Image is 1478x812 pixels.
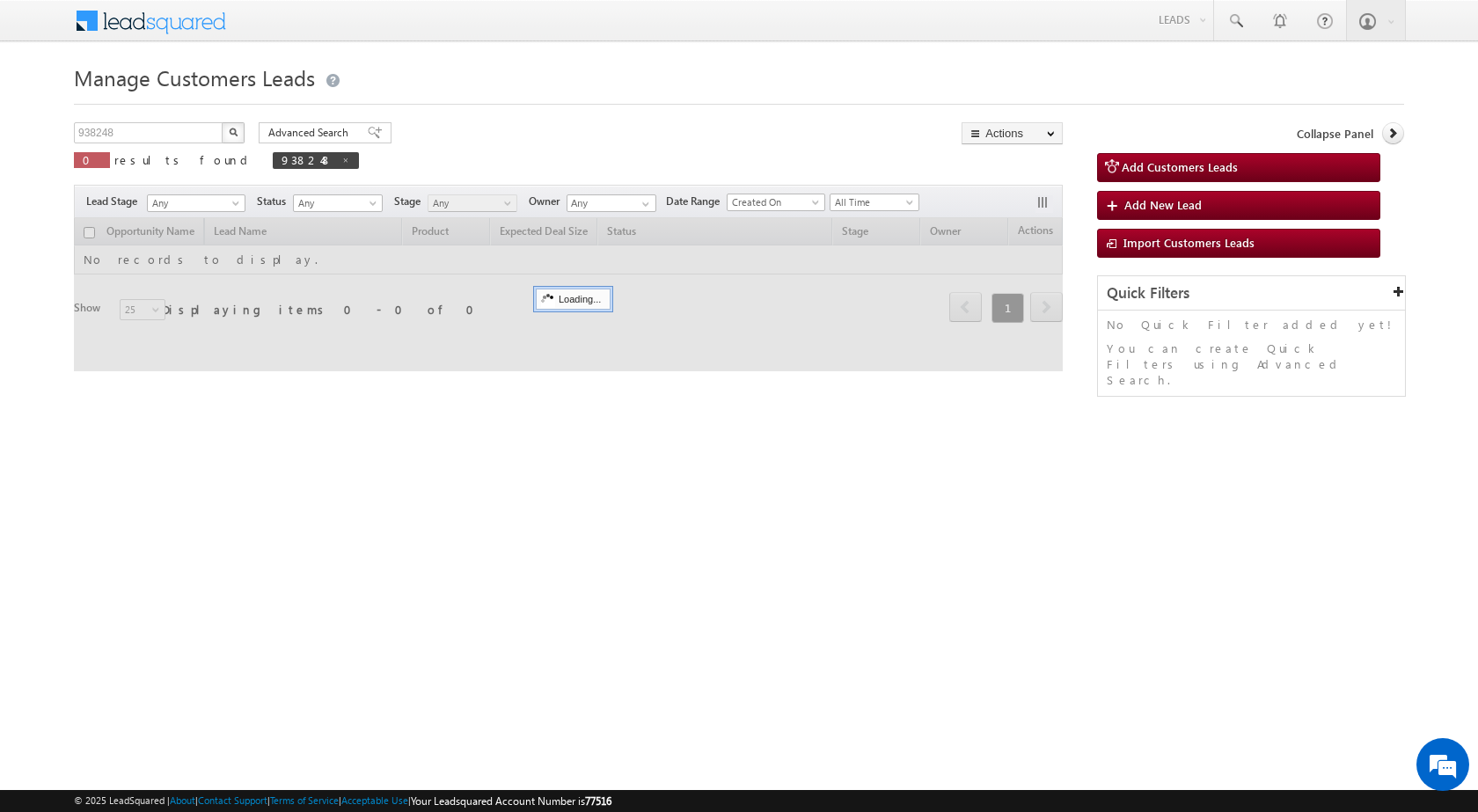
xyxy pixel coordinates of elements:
[170,794,195,806] a: About
[74,63,315,91] span: Manage Customers Leads
[257,194,293,209] span: Status
[1107,317,1396,333] p: No Quick Filter added yet!
[341,794,408,806] a: Acceptable Use
[1122,159,1238,174] span: Add Customers Leads
[727,194,825,211] a: Created On
[830,194,914,210] span: All Time
[728,194,819,210] span: Created On
[428,194,517,212] a: Any
[270,794,339,806] a: Terms of Service
[1297,126,1373,142] span: Collapse Panel
[411,794,611,808] span: Your Leadsquared Account Number is
[567,194,656,212] input: Type to Search
[394,194,428,209] span: Stage
[1124,197,1202,212] span: Add New Lead
[529,194,567,209] span: Owner
[1107,340,1396,388] p: You can create Quick Filters using Advanced Search.
[830,194,919,211] a: All Time
[148,195,239,211] span: Any
[86,194,144,209] span: Lead Stage
[536,289,611,310] div: Loading...
[74,793,611,809] span: © 2025 LeadSquared | | | | |
[198,794,267,806] a: Contact Support
[83,152,101,167] span: 0
[1123,235,1255,250] span: Import Customers Leads
[962,122,1063,144] button: Actions
[428,195,512,211] span: Any
[585,794,611,808] span: 77516
[1098,276,1405,311] div: Quick Filters
[229,128,238,136] img: Search
[293,194,383,212] a: Any
[294,195,377,211] span: Any
[147,194,245,212] a: Any
[633,195,655,213] a: Show All Items
[114,152,254,167] span: results found
[666,194,727,209] span: Date Range
[268,125,354,141] span: Advanced Search
[282,152,333,167] span: 938248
